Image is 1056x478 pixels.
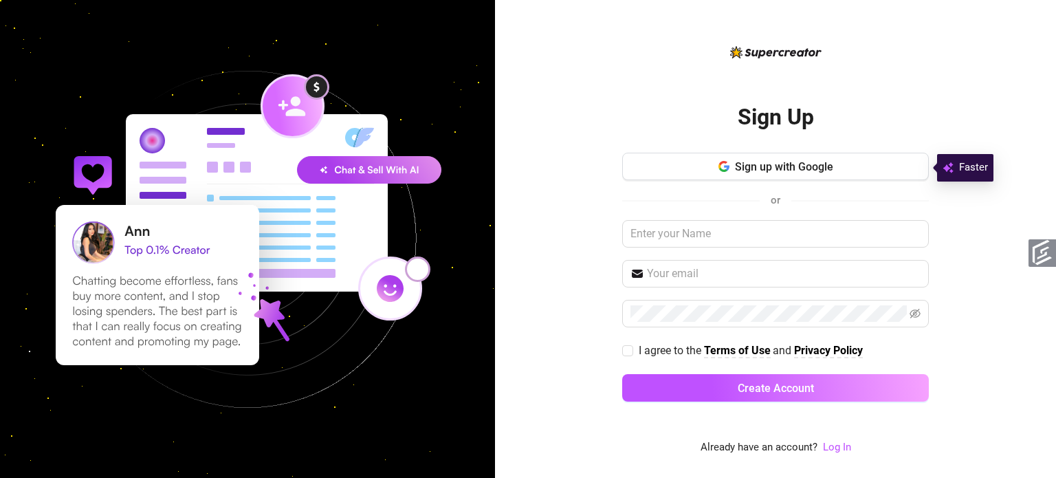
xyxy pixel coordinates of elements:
img: svg%3e [943,160,954,176]
img: signup-background-D0MIrEPF.svg [10,1,485,477]
span: Faster [959,160,988,176]
input: Enter your Name [622,220,929,248]
a: Terms of Use [704,344,771,358]
strong: Terms of Use [704,344,771,357]
input: Your email [647,265,921,282]
span: eye-invisible [910,308,921,319]
span: Sign up with Google [735,160,833,173]
a: Privacy Policy [794,344,863,358]
img: logo-BBDzfeDw.svg [730,46,822,58]
span: Already have an account? [701,439,817,456]
button: Create Account [622,374,929,402]
span: and [773,344,794,357]
strong: Privacy Policy [794,344,863,357]
span: Create Account [738,382,814,395]
a: Log In [823,439,851,456]
button: Sign up with Google [622,153,929,180]
h2: Sign Up [738,103,814,131]
span: I agree to the [639,344,704,357]
span: or [771,194,780,206]
a: Log In [823,441,851,453]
